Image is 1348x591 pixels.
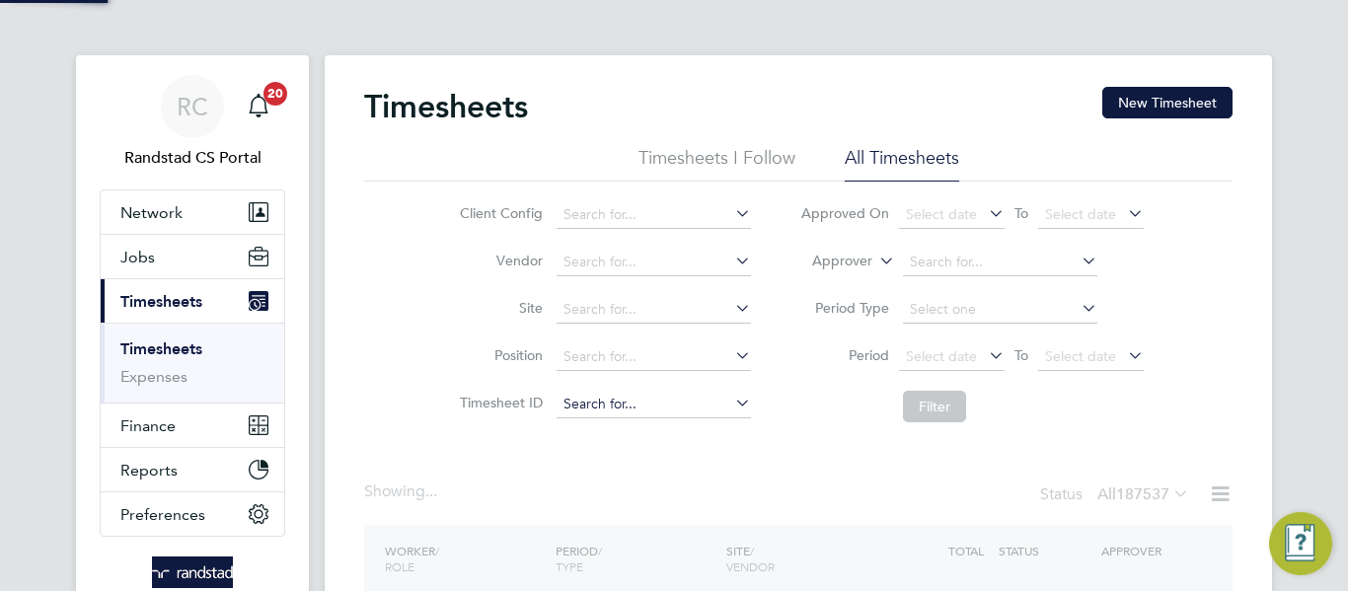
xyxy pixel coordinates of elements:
span: Select date [906,347,977,365]
input: Search for... [557,249,751,276]
span: Jobs [120,248,155,266]
input: Select one [903,296,1097,324]
div: Status [1040,481,1193,509]
button: Network [101,190,284,234]
input: Search for... [903,249,1097,276]
h2: Timesheets [364,87,528,126]
button: Finance [101,404,284,447]
span: Preferences [120,505,205,524]
button: Engage Resource Center [1269,512,1332,575]
div: Timesheets [101,323,284,403]
a: Expenses [120,367,187,386]
button: Timesheets [101,279,284,323]
span: 187537 [1116,484,1169,504]
li: Timesheets I Follow [638,146,795,182]
label: Site [454,299,543,317]
input: Search for... [557,343,751,371]
label: Position [454,346,543,364]
span: To [1009,342,1034,368]
label: Approved On [800,204,889,222]
a: Timesheets [120,339,202,358]
span: 20 [263,82,287,106]
div: Showing [364,481,441,502]
input: Search for... [557,201,751,229]
span: To [1009,200,1034,226]
span: Reports [120,461,178,480]
li: All Timesheets [845,146,959,182]
button: Jobs [101,235,284,278]
a: 20 [239,75,278,138]
button: New Timesheet [1102,87,1233,118]
span: Select date [1045,347,1116,365]
label: Period Type [800,299,889,317]
label: Client Config [454,204,543,222]
span: Finance [120,416,176,435]
span: Select date [1045,205,1116,223]
input: Search for... [557,296,751,324]
span: Randstad CS Portal [100,146,285,170]
label: Period [800,346,889,364]
span: Timesheets [120,292,202,311]
input: Search for... [557,391,751,418]
a: Go to home page [100,556,285,588]
button: Preferences [101,492,284,536]
label: Timesheet ID [454,394,543,411]
label: Vendor [454,252,543,269]
span: ... [425,481,437,501]
button: Filter [903,391,966,422]
img: randstad-logo-retina.png [152,556,234,588]
span: RC [177,94,208,119]
span: Network [120,203,183,222]
label: Approver [784,252,872,271]
span: Select date [906,205,977,223]
a: RCRandstad CS Portal [100,75,285,170]
label: All [1097,484,1189,504]
button: Reports [101,448,284,491]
